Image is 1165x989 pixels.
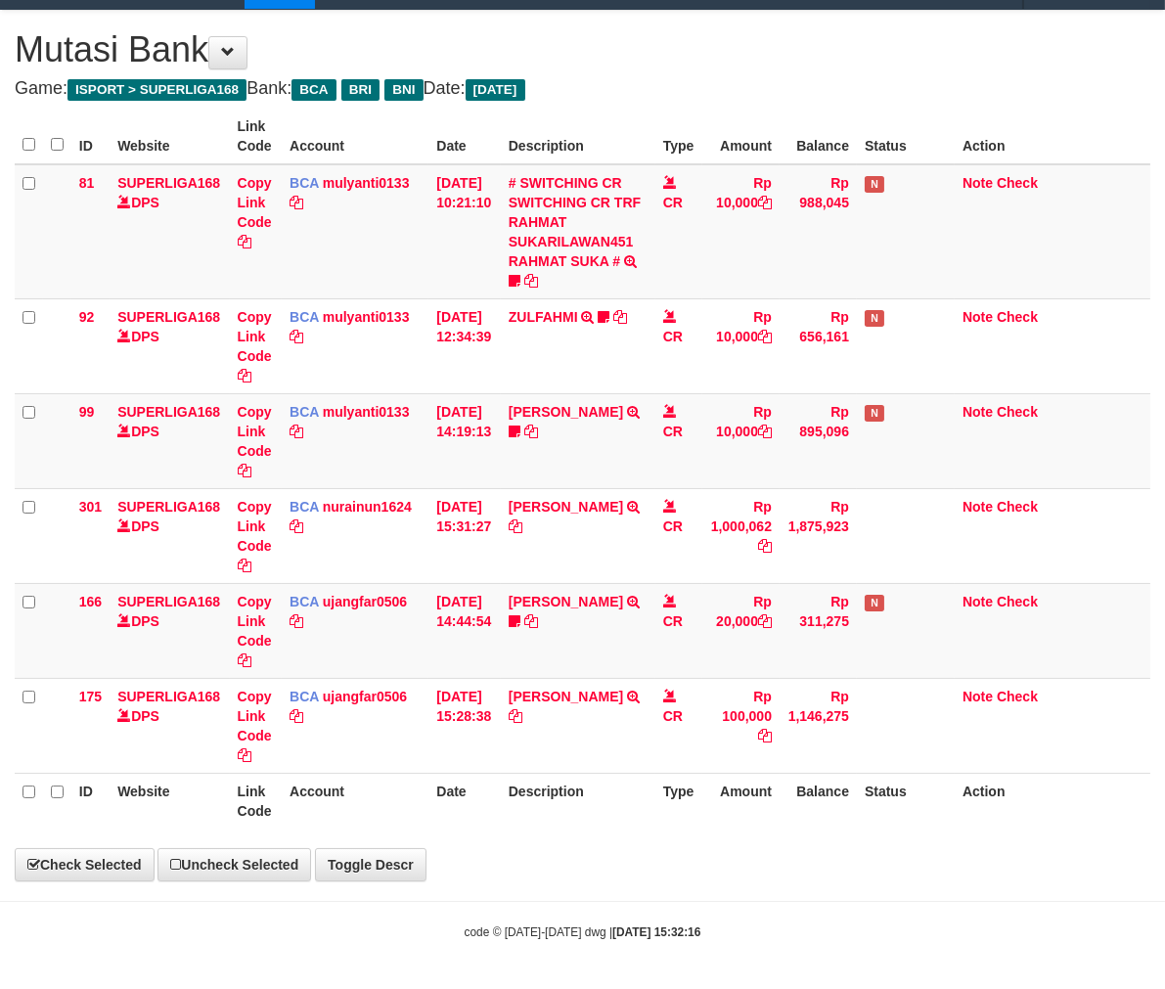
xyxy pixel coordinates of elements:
span: Has Note [865,310,884,327]
th: Amount [702,109,780,164]
td: Rp 10,000 [702,393,780,488]
span: Has Note [865,595,884,611]
a: SUPERLIGA168 [117,499,220,515]
a: Note [963,499,993,515]
th: Account [282,109,428,164]
a: Check [997,309,1038,325]
td: Rp 1,000,062 [702,488,780,583]
a: Toggle Descr [315,848,426,881]
td: Rp 10,000 [702,298,780,393]
th: Type [655,109,702,164]
span: CR [663,613,683,629]
a: SUPERLIGA168 [117,689,220,704]
td: DPS [110,164,229,299]
a: mulyanti0133 [323,175,410,191]
span: CR [663,424,683,439]
td: DPS [110,583,229,678]
td: [DATE] 14:19:13 [428,393,501,488]
td: DPS [110,488,229,583]
span: BCA [290,499,319,515]
a: mulyanti0133 [323,404,410,420]
h4: Game: Bank: Date: [15,79,1150,99]
td: [DATE] 10:21:10 [428,164,501,299]
span: 166 [79,594,102,609]
a: Note [963,689,993,704]
td: DPS [110,678,229,773]
span: 99 [79,404,95,420]
th: Website [110,773,229,829]
a: mulyanti0133 [323,309,410,325]
a: Copy Link Code [238,404,272,478]
span: BNI [384,79,423,101]
th: Date [428,773,501,829]
a: Note [963,175,993,191]
th: ID [71,773,110,829]
a: Uncheck Selected [157,848,311,881]
td: Rp 988,045 [780,164,857,299]
th: Action [955,109,1150,164]
strong: [DATE] 15:32:16 [612,925,700,939]
span: [DATE] [466,79,525,101]
a: Check [997,499,1038,515]
a: [PERSON_NAME] [509,594,623,609]
a: Copy Link Code [238,175,272,249]
span: BCA [290,689,319,704]
th: Amount [702,773,780,829]
td: Rp 1,146,275 [780,678,857,773]
th: Status [857,109,955,164]
a: [PERSON_NAME] [509,404,623,420]
span: BCA [290,309,319,325]
td: Rp 100,000 [702,678,780,773]
a: SUPERLIGA168 [117,309,220,325]
a: ujangfar0506 [323,689,407,704]
td: DPS [110,298,229,393]
a: Check Selected [15,848,155,881]
a: Check [997,175,1038,191]
span: Has Note [865,176,884,193]
th: Link Code [230,109,283,164]
a: Copy Link Code [238,594,272,668]
td: Rp 311,275 [780,583,857,678]
span: CR [663,195,683,210]
td: [DATE] 14:44:54 [428,583,501,678]
a: Note [963,594,993,609]
span: BCA [291,79,336,101]
td: [DATE] 15:31:27 [428,488,501,583]
th: Description [501,773,655,829]
small: code © [DATE]-[DATE] dwg | [465,925,701,939]
span: 175 [79,689,102,704]
th: ID [71,109,110,164]
td: Rp 1,875,923 [780,488,857,583]
th: Balance [780,109,857,164]
span: BCA [290,404,319,420]
span: CR [663,329,683,344]
a: nurainun1624 [323,499,412,515]
span: BCA [290,175,319,191]
a: Copy Link Code [238,309,272,383]
span: CR [663,708,683,724]
td: Rp 20,000 [702,583,780,678]
a: SUPERLIGA168 [117,175,220,191]
span: 301 [79,499,102,515]
a: Check [997,689,1038,704]
h1: Mutasi Bank [15,30,1150,69]
span: CR [663,518,683,534]
th: Status [857,773,955,829]
td: Rp 10,000 [702,164,780,299]
td: [DATE] 12:34:39 [428,298,501,393]
a: SUPERLIGA168 [117,404,220,420]
span: BCA [290,594,319,609]
th: Date [428,109,501,164]
th: Link Code [230,773,283,829]
a: Copy Link Code [238,499,272,573]
span: 81 [79,175,95,191]
a: [PERSON_NAME] [509,689,623,704]
td: [DATE] 15:28:38 [428,678,501,773]
a: ujangfar0506 [323,594,407,609]
span: Has Note [865,405,884,422]
td: DPS [110,393,229,488]
a: [PERSON_NAME] [509,499,623,515]
a: Check [997,404,1038,420]
a: Copy Link Code [238,689,272,763]
td: Rp 895,096 [780,393,857,488]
